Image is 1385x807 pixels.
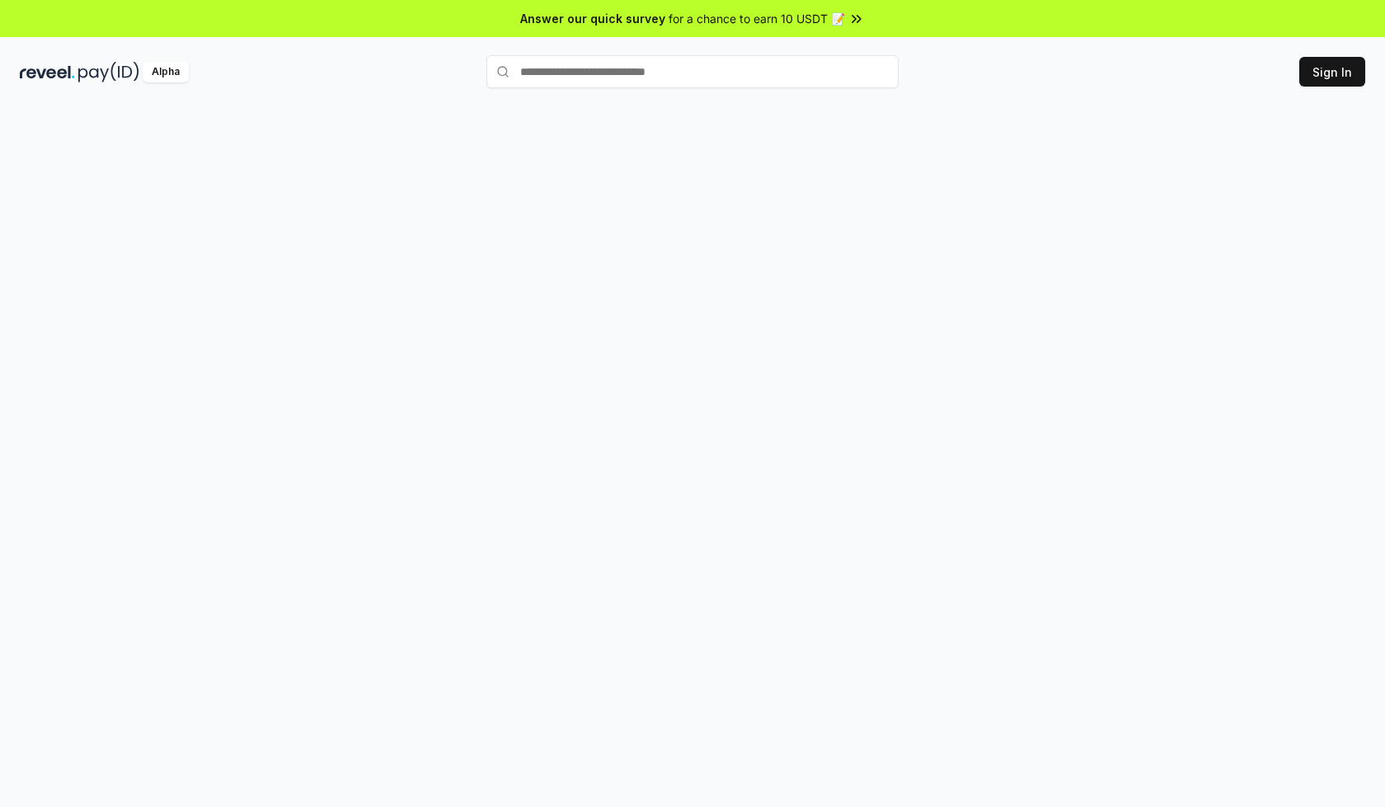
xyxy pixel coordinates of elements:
[20,62,75,82] img: reveel_dark
[143,62,189,82] div: Alpha
[78,62,139,82] img: pay_id
[1299,57,1365,87] button: Sign In
[669,10,845,27] span: for a chance to earn 10 USDT 📝
[520,10,665,27] span: Answer our quick survey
